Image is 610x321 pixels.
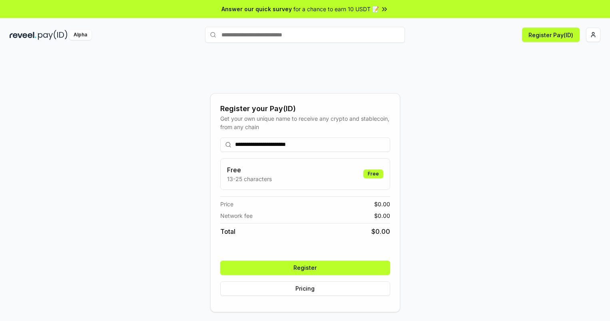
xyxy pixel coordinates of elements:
[374,211,390,220] span: $ 0.00
[220,227,235,236] span: Total
[10,30,36,40] img: reveel_dark
[220,103,390,114] div: Register your Pay(ID)
[220,114,390,131] div: Get your own unique name to receive any crypto and stablecoin, from any chain
[227,165,272,175] h3: Free
[363,169,383,178] div: Free
[220,281,390,296] button: Pricing
[220,261,390,275] button: Register
[69,30,92,40] div: Alpha
[220,200,233,208] span: Price
[38,30,68,40] img: pay_id
[374,200,390,208] span: $ 0.00
[371,227,390,236] span: $ 0.00
[220,211,253,220] span: Network fee
[293,5,379,13] span: for a chance to earn 10 USDT 📝
[522,28,580,42] button: Register Pay(ID)
[221,5,292,13] span: Answer our quick survey
[227,175,272,183] p: 13-25 characters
